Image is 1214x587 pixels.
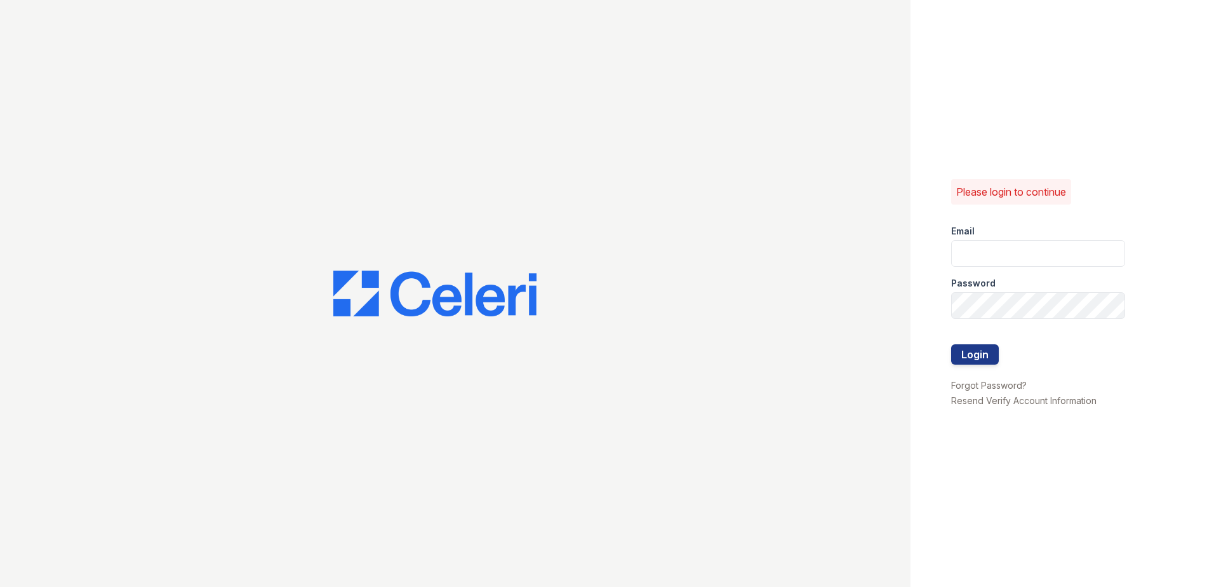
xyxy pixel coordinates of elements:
p: Please login to continue [956,184,1066,199]
label: Email [951,225,975,238]
button: Login [951,344,999,365]
a: Resend Verify Account Information [951,395,1097,406]
a: Forgot Password? [951,380,1027,391]
label: Password [951,277,996,290]
img: CE_Logo_Blue-a8612792a0a2168367f1c8372b55b34899dd931a85d93a1a3d3e32e68fde9ad4.png [333,271,537,316]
